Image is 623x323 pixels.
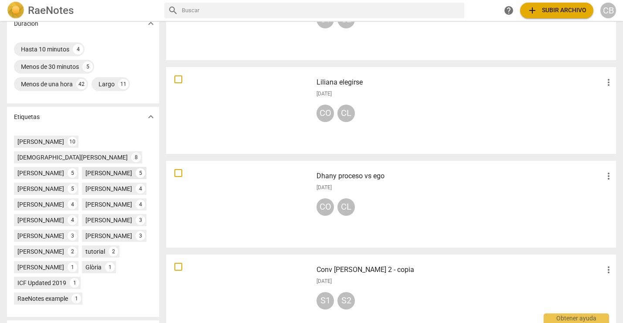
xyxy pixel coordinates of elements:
[85,231,132,240] div: [PERSON_NAME]
[169,70,613,151] a: Liliana elegirse[DATE]COCL
[131,153,141,162] div: 8
[105,262,115,272] div: 1
[85,216,132,224] div: [PERSON_NAME]
[317,265,603,275] h3: Conv Vivi Julia 2 - copia
[17,137,64,146] div: [PERSON_NAME]
[144,17,157,30] button: Mostrar más
[136,168,145,178] div: 5
[603,171,614,181] span: more_vert
[73,44,83,54] div: 4
[317,171,603,181] h3: Dhany proceso vs ego
[504,5,514,16] span: help
[337,292,355,309] div: S2
[14,112,40,122] p: Etiquetas
[146,18,156,29] span: expand_more
[603,77,614,88] span: more_vert
[21,45,69,54] div: Hasta 10 minutos
[118,79,129,89] div: 11
[520,3,593,18] button: Subir
[17,231,64,240] div: [PERSON_NAME]
[337,198,355,216] div: CL
[17,263,64,272] div: [PERSON_NAME]
[603,265,614,275] span: more_vert
[68,247,77,256] div: 2
[317,292,334,309] div: S1
[17,294,68,303] div: RaeNotes example
[600,3,616,18] button: CB
[85,184,132,193] div: [PERSON_NAME]
[17,184,64,193] div: [PERSON_NAME]
[136,200,145,209] div: 4
[68,168,77,178] div: 5
[144,110,157,123] button: Mostrar más
[337,105,355,122] div: CL
[109,247,118,256] div: 2
[82,61,93,72] div: 5
[169,164,613,245] a: Dhany proceso vs ego[DATE]COCL
[85,263,102,272] div: Glòria
[544,313,609,323] div: Obtener ayuda
[17,169,64,177] div: [PERSON_NAME]
[85,200,132,209] div: [PERSON_NAME]
[76,79,87,89] div: 42
[21,62,79,71] div: Menos de 30 minutos
[317,77,603,88] h3: Liliana elegirse
[68,137,77,146] div: 10
[17,216,64,224] div: [PERSON_NAME]
[21,80,73,88] div: Menos de una hora
[168,5,178,16] span: search
[68,200,77,209] div: 4
[136,184,145,194] div: 4
[527,5,586,16] span: Subir archivo
[136,231,145,241] div: 3
[68,262,77,272] div: 1
[99,80,115,88] div: Largo
[17,279,66,287] div: ICF Updated 2019
[317,90,332,98] span: [DATE]
[70,278,79,288] div: 1
[17,247,64,256] div: [PERSON_NAME]
[317,184,332,191] span: [DATE]
[71,294,81,303] div: 1
[14,19,38,28] p: Duración
[85,169,132,177] div: [PERSON_NAME]
[501,3,517,18] a: Obtener ayuda
[68,231,77,241] div: 3
[17,200,64,209] div: [PERSON_NAME]
[182,3,461,17] input: Buscar
[68,215,77,225] div: 4
[317,105,334,122] div: CO
[317,198,334,216] div: CO
[28,4,74,17] h2: RaeNotes
[85,247,105,256] div: tutorial
[68,184,77,194] div: 5
[7,2,24,19] img: Logo
[17,153,128,162] div: [DEMOGRAPHIC_DATA][PERSON_NAME]
[7,2,157,19] a: LogoRaeNotes
[146,112,156,122] span: expand_more
[527,5,538,16] span: add
[136,215,145,225] div: 3
[317,278,332,285] span: [DATE]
